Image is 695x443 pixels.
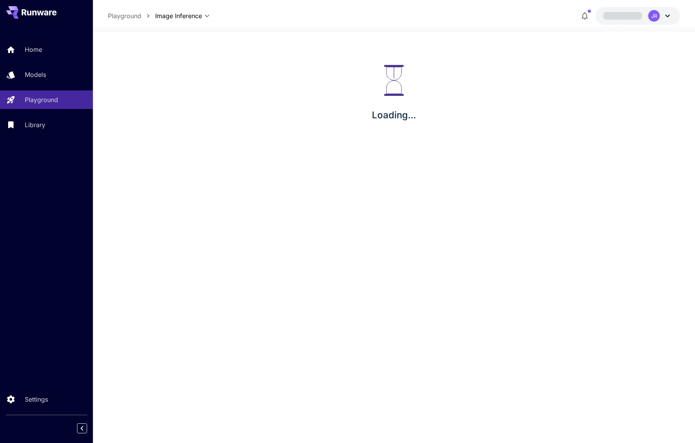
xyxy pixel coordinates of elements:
div: JR [648,10,660,22]
p: Playground [25,95,58,104]
nav: breadcrumb [108,11,155,20]
a: Playground [108,11,141,20]
p: Settings [25,395,48,404]
button: Collapse sidebar [77,423,87,433]
p: Library [25,120,45,129]
span: Image Inference [155,11,202,20]
p: Loading... [372,108,416,122]
p: Home [25,45,42,54]
p: Models [25,70,46,79]
div: Collapse sidebar [83,421,93,435]
button: JR [596,7,680,25]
